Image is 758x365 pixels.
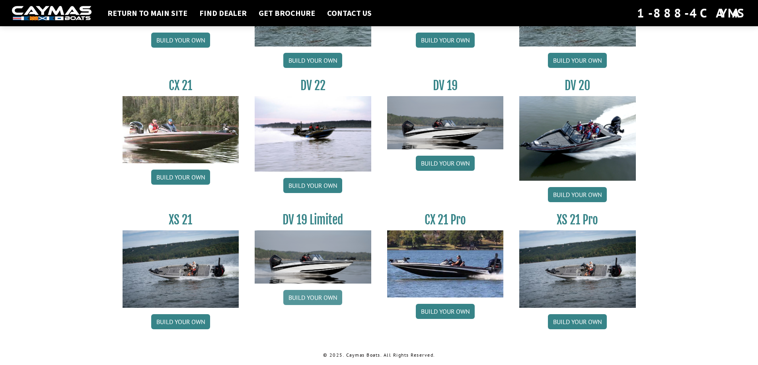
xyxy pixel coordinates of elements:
[123,78,239,93] h3: CX 21
[255,230,371,284] img: dv-19-ban_from_website_for_caymas_connect.png
[123,96,239,163] img: CX21_thumb.jpg
[637,4,746,22] div: 1-888-4CAYMAS
[123,230,239,308] img: XS_21_thumbnail.jpg
[255,78,371,93] h3: DV 22
[151,33,210,48] a: Build your own
[12,6,92,21] img: white-logo-c9c8dbefe5ff5ceceb0f0178aa75bf4bb51f6bca0971e226c86eb53dfe498488.png
[387,78,504,93] h3: DV 19
[283,53,342,68] a: Build your own
[103,8,191,18] a: Return to main site
[416,33,475,48] a: Build your own
[283,178,342,193] a: Build your own
[283,290,342,305] a: Build your own
[387,212,504,227] h3: CX 21 Pro
[519,96,636,181] img: DV_20_from_website_for_caymas_connect.png
[195,8,251,18] a: Find Dealer
[123,351,636,359] p: © 2025. Caymas Boats. All Rights Reserved.
[255,8,319,18] a: Get Brochure
[123,212,239,227] h3: XS 21
[387,96,504,149] img: dv-19-ban_from_website_for_caymas_connect.png
[416,304,475,319] a: Build your own
[387,230,504,297] img: CX-21Pro_thumbnail.jpg
[255,96,371,172] img: DV22_original_motor_cropped_for_caymas_connect.jpg
[519,230,636,308] img: XS_21_thumbnail.jpg
[416,156,475,171] a: Build your own
[151,314,210,329] a: Build your own
[548,187,607,202] a: Build your own
[519,78,636,93] h3: DV 20
[548,314,607,329] a: Build your own
[255,212,371,227] h3: DV 19 Limited
[323,8,376,18] a: Contact Us
[151,170,210,185] a: Build your own
[519,212,636,227] h3: XS 21 Pro
[548,53,607,68] a: Build your own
